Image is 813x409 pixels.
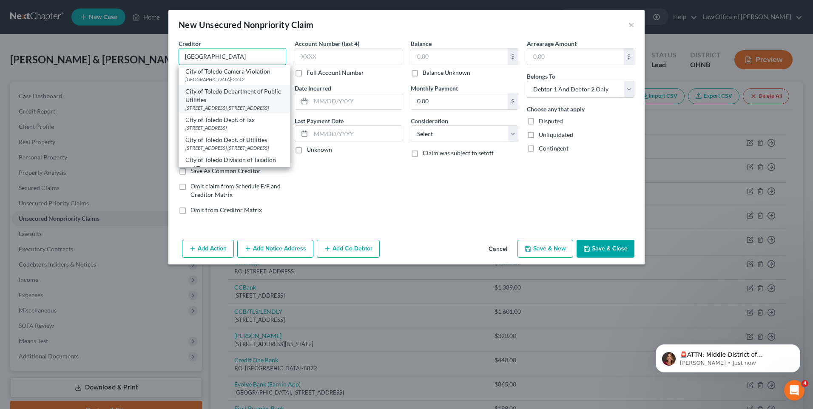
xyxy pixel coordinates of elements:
[237,240,313,258] button: Add Notice Address
[624,48,634,65] div: $
[185,87,284,104] div: City of Toledo Department of Public Utilities
[295,116,344,125] label: Last Payment Date
[527,39,577,48] label: Arrearage Amount
[508,48,518,65] div: $
[517,240,573,258] button: Save & New
[482,241,514,258] button: Cancel
[539,117,563,125] span: Disputed
[179,19,313,31] div: New Unsecured Nonpriority Claim
[307,68,364,77] label: Full Account Number
[508,93,518,109] div: $
[185,136,284,144] div: City of Toledo Dept. of Utilities
[527,105,585,114] label: Choose any that apply
[411,39,432,48] label: Balance
[190,206,262,213] span: Omit from Creditor Matrix
[179,48,286,65] input: Search creditor by name...
[182,240,234,258] button: Add Action
[185,67,284,76] div: City of Toledo Camera Violation
[411,84,458,93] label: Monthly Payment
[295,39,359,48] label: Account Number (last 4)
[802,380,808,387] span: 4
[527,48,624,65] input: 0.00
[185,144,284,151] div: [STREET_ADDRESS] [STREET_ADDRESS]
[423,68,470,77] label: Balance Unknown
[185,76,284,83] div: [GEOGRAPHIC_DATA]-2342
[295,48,402,65] input: XXXX
[628,20,634,30] button: ×
[527,73,555,80] span: Belongs To
[179,40,201,47] span: Creditor
[295,84,331,93] label: Date Incurred
[190,182,281,198] span: Omit claim from Schedule E/F and Creditor Matrix
[411,93,508,109] input: 0.00
[539,145,569,152] span: Contingent
[784,380,804,400] iframe: Intercom live chat
[411,116,448,125] label: Consideration
[317,240,380,258] button: Add Co-Debtor
[185,156,284,173] div: City of Toledo Division of Taxation and Tresury
[539,131,573,138] span: Unliquidated
[311,126,402,142] input: MM/DD/YYYY
[307,145,332,154] label: Unknown
[190,167,261,175] label: Save As Common Creditor
[643,327,813,386] iframe: Intercom notifications message
[411,48,508,65] input: 0.00
[185,104,284,111] div: [STREET_ADDRESS] [STREET_ADDRESS]
[311,93,402,109] input: MM/DD/YYYY
[577,240,634,258] button: Save & Close
[185,116,284,124] div: City of Toledo Dept. of Tax
[423,149,494,156] span: Claim was subject to setoff
[185,124,284,131] div: [STREET_ADDRESS]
